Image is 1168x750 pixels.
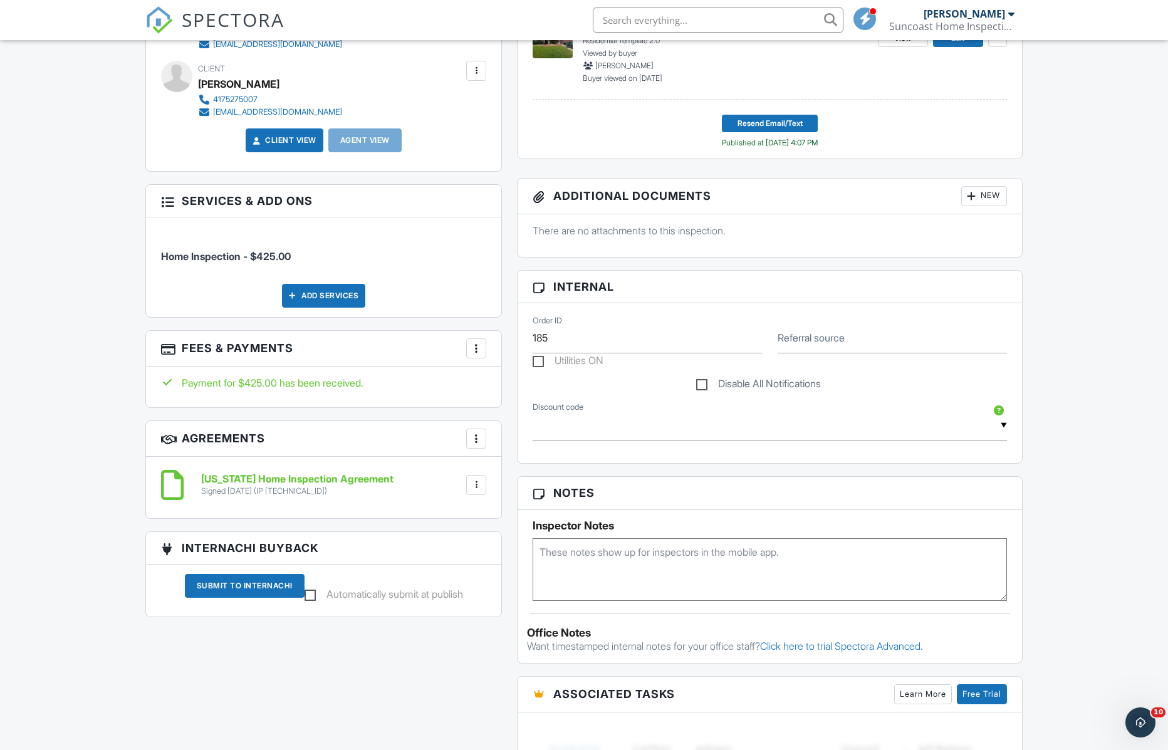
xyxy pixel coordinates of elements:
span: 10 [1151,707,1165,717]
label: Referral source [778,331,845,345]
h3: Internal [518,271,1022,303]
span: SPECTORA [182,6,284,33]
div: New [961,186,1007,206]
div: Suncoast Home Inspections [889,20,1014,33]
a: Click here to trial Spectora Advanced. [760,640,923,652]
h6: [US_STATE] Home Inspection Agreement [201,474,394,485]
a: Free Trial [957,684,1007,704]
span: Client [198,64,225,73]
h3: InterNACHI BuyBack [146,532,501,565]
label: Discount code [533,402,583,413]
span: Associated Tasks [553,685,675,702]
a: 4175275007 [198,93,342,106]
label: Utilities ON [533,355,603,370]
a: SPECTORA [145,17,284,43]
div: 4175275007 [213,95,258,105]
label: Automatically submit at publish [305,588,463,604]
a: Client View [250,134,316,147]
a: [EMAIL_ADDRESS][DOMAIN_NAME] [198,106,342,118]
img: The Best Home Inspection Software - Spectora [145,6,173,34]
iframe: Intercom live chat [1125,707,1155,737]
div: Office Notes [527,627,1013,639]
div: [EMAIL_ADDRESS][DOMAIN_NAME] [213,107,342,117]
div: Payment for $425.00 has been received. [161,376,486,390]
h3: Services & Add ons [146,185,501,217]
label: Disable All Notifications [696,378,821,393]
a: Submit To InterNACHI [185,574,305,607]
p: Want timestamped internal notes for your office staff? [527,639,1013,653]
h5: Inspector Notes [533,519,1007,532]
h3: Fees & Payments [146,331,501,367]
input: Search everything... [593,8,843,33]
h3: Notes [518,477,1022,509]
h3: Additional Documents [518,179,1022,214]
div: Signed [DATE] (IP [TECHNICAL_ID]) [201,486,394,496]
label: Order ID [533,315,562,326]
a: Learn More [894,684,952,704]
span: Home Inspection - $425.00 [161,250,291,263]
div: Add Services [282,284,365,308]
div: Submit To InterNACHI [185,574,305,598]
div: [PERSON_NAME] [198,75,279,93]
p: There are no attachments to this inspection. [533,224,1007,237]
li: Service: Home Inspection [161,227,486,273]
h3: Agreements [146,421,501,457]
a: [US_STATE] Home Inspection Agreement Signed [DATE] (IP [TECHNICAL_ID]) [201,474,394,496]
div: [PERSON_NAME] [924,8,1005,20]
